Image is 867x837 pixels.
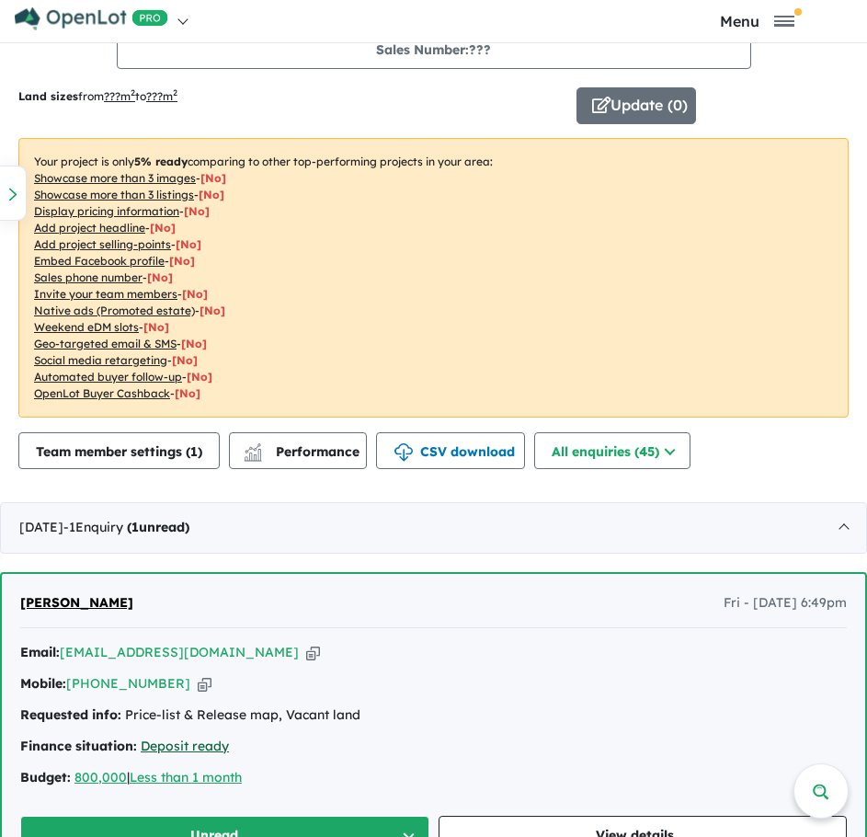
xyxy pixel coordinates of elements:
u: Geo-targeted email & SMS [34,337,177,350]
strong: Budget: [20,769,71,785]
u: Add project headline [34,221,145,235]
a: Deposit ready [141,738,229,754]
u: Social media retargeting [34,353,167,367]
span: [ No ] [200,171,226,185]
span: [PERSON_NAME] [20,594,133,611]
span: [No] [200,304,225,317]
a: Less than 1 month [130,769,242,785]
a: 800,000 [74,769,127,785]
b: 5 % ready [134,155,188,168]
u: Showcase more than 3 images [34,171,196,185]
button: Team member settings (1) [18,432,220,469]
span: [ No ] [199,188,224,201]
button: Copy [306,643,320,662]
u: Sales phone number [34,270,143,284]
strong: Mobile: [20,675,66,692]
strong: Finance situation: [20,738,137,754]
u: Showcase more than 3 listings [34,188,194,201]
u: ??? m [104,89,135,103]
span: 1 [131,519,139,535]
span: [ No ] [150,221,176,235]
button: Sales Number:??? [117,30,751,69]
button: Toggle navigation [653,12,862,29]
span: - 1 Enquir y [63,519,189,535]
p: from [18,87,563,106]
strong: Requested info: [20,706,121,723]
button: Update (0) [576,87,696,124]
button: Performance [229,432,367,469]
span: [ No ] [184,204,210,218]
img: line-chart.svg [245,443,261,453]
span: [No] [172,353,198,367]
img: Openlot PRO Logo White [15,7,168,30]
u: Weekend eDM slots [34,320,139,334]
img: download icon [394,443,413,462]
button: Copy [198,674,211,694]
a: [PERSON_NAME] [20,592,133,614]
div: Price-list & Release map, Vacant land [20,705,847,727]
span: [ No ] [182,287,208,301]
sup: 2 [131,87,135,97]
u: Add project selling-points [34,237,171,251]
a: [PHONE_NUMBER] [66,675,190,692]
button: All enquiries (45) [534,432,690,469]
span: [No] [175,386,200,400]
a: [EMAIL_ADDRESS][DOMAIN_NAME] [60,644,299,660]
u: ???m [146,89,177,103]
u: Native ads (Promoted estate) [34,304,195,317]
u: Invite your team members [34,287,177,301]
u: OpenLot Buyer Cashback [34,386,170,400]
div: | [20,767,847,789]
sup: 2 [173,87,177,97]
span: [ No ] [176,237,201,251]
b: Land sizes [18,89,78,103]
u: Display pricing information [34,204,179,218]
strong: Email: [20,644,60,660]
u: Automated buyer follow-up [34,370,182,384]
span: Performance [246,443,359,460]
u: Embed Facebook profile [34,254,165,268]
strong: ( unread) [127,519,189,535]
span: [No] [181,337,207,350]
span: Fri - [DATE] 6:49pm [724,592,847,614]
span: [ No ] [169,254,195,268]
p: Your project is only comparing to other top-performing projects in your area: - - - - - - - - - -... [18,138,849,418]
span: 1 [190,443,198,460]
button: CSV download [376,432,525,469]
span: to [135,89,177,103]
span: [No] [187,370,212,384]
img: bar-chart.svg [244,449,262,461]
span: [ No ] [147,270,173,284]
span: [No] [143,320,169,334]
